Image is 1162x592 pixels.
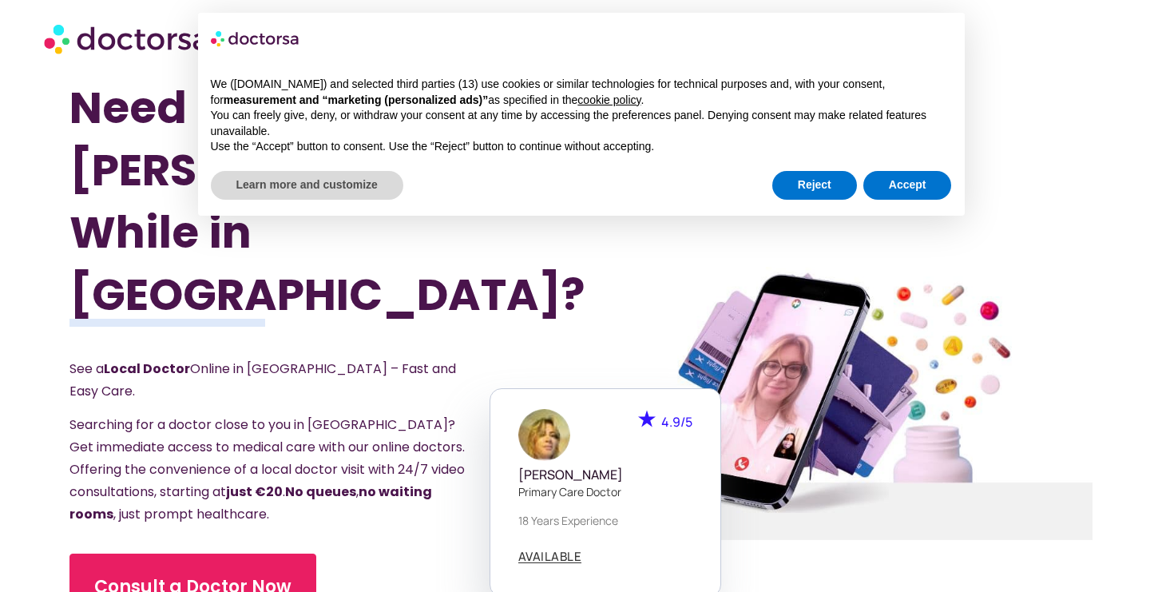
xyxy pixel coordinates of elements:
[69,77,504,326] h1: Need a Doctor [PERSON_NAME] While in [GEOGRAPHIC_DATA]?
[211,108,952,139] p: You can freely give, deny, or withdraw your consent at any time by accessing the preferences pane...
[69,360,456,400] span: See a Online in [GEOGRAPHIC_DATA] – Fast and Easy Care.
[518,550,582,563] a: AVAILABLE
[863,171,952,200] button: Accept
[285,483,356,501] strong: No queues
[577,93,640,106] a: cookie policy
[518,467,692,483] h5: [PERSON_NAME]
[518,550,582,562] span: AVAILABLE
[518,483,692,500] p: Primary care doctor
[211,171,403,200] button: Learn more and customize
[211,77,952,108] p: We ([DOMAIN_NAME]) and selected third parties (13) use cookies or similar technologies for techni...
[104,360,190,378] strong: Local Doctor
[518,512,692,529] p: 18 years experience
[772,171,857,200] button: Reject
[69,415,465,523] span: Searching for a doctor close to you in [GEOGRAPHIC_DATA]? Get immediate access to medical care wi...
[211,26,300,51] img: logo
[661,413,692,431] span: 4.9/5
[211,139,952,155] p: Use the “Accept” button to consent. Use the “Reject” button to continue without accepting.
[224,93,488,106] strong: measurement and “marketing (personalized ads)”
[226,483,283,501] strong: just €20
